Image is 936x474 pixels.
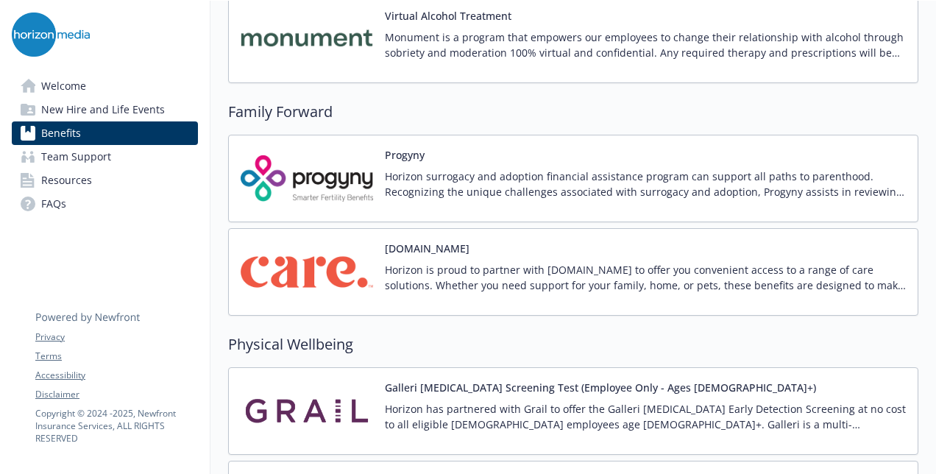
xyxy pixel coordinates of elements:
[41,192,66,216] span: FAQs
[12,169,198,192] a: Resources
[12,192,198,216] a: FAQs
[385,241,469,256] button: [DOMAIN_NAME]
[35,407,197,445] p: Copyright © 2024 - 2025 , Newfront Insurance Services, ALL RIGHTS RESERVED
[12,145,198,169] a: Team Support
[241,380,373,442] img: Grail, LLC carrier logo
[385,29,906,60] p: Monument is a program that empowers our employees to change their relationship with alcohol throu...
[41,98,165,121] span: New Hire and Life Events
[12,74,198,98] a: Welcome
[385,380,816,395] button: Galleri [MEDICAL_DATA] Screening Test (Employee Only - Ages [DEMOGRAPHIC_DATA]+)
[35,388,197,401] a: Disclaimer
[385,169,906,199] p: Horizon surrogacy and adoption financial assistance program can support all paths to parenthood. ...
[41,121,81,145] span: Benefits
[35,350,197,363] a: Terms
[41,74,86,98] span: Welcome
[385,8,511,24] button: Virtual Alcohol Treatment
[12,98,198,121] a: New Hire and Life Events
[41,145,111,169] span: Team Support
[228,333,918,355] h2: Physical Wellbeing
[35,330,197,344] a: Privacy
[385,147,425,163] button: Progyny
[241,8,373,71] img: Monument carrier logo
[241,147,373,210] img: Progyny carrier logo
[41,169,92,192] span: Resources
[385,401,906,432] p: Horizon has partnered with Grail to offer the Galleri [MEDICAL_DATA] Early Detection Screening at...
[12,121,198,145] a: Benefits
[35,369,197,382] a: Accessibility
[385,262,906,293] p: Horizon is proud to partner with [DOMAIN_NAME] to offer you convenient access to a range of care ...
[228,101,918,123] h2: Family Forward
[241,241,373,303] img: Care.com carrier logo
